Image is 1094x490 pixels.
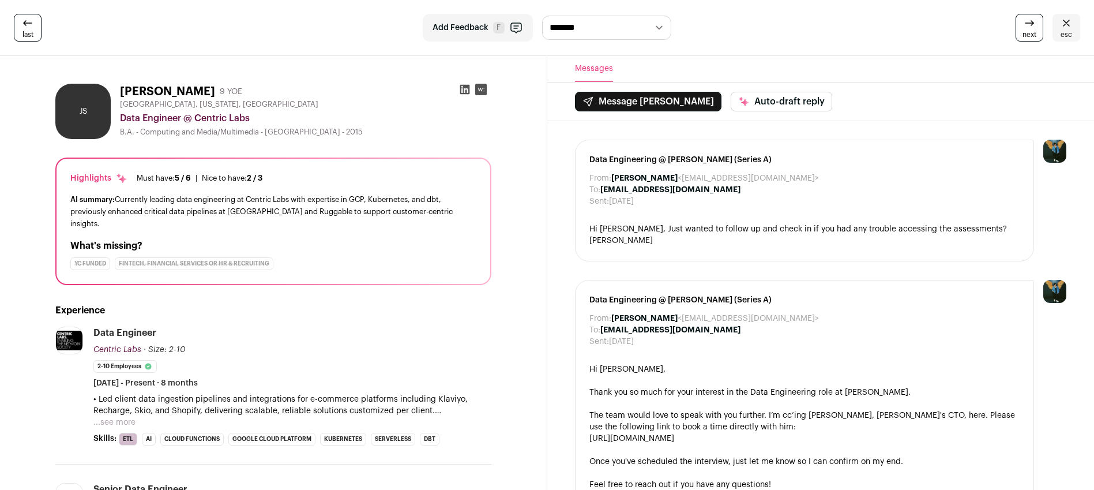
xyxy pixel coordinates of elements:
div: Fintech, Financial Services or HR & Recruiting [115,257,273,270]
p: • Led client data ingestion pipelines and integrations for e-commerce platforms including Klaviyo... [93,394,491,417]
b: [EMAIL_ADDRESS][DOMAIN_NAME] [600,326,740,334]
ul: | [137,174,262,183]
div: Data Engineer @ Centric Labs [120,111,491,125]
span: [DATE] - Present · 8 months [93,377,198,389]
li: ETL [119,433,137,446]
dd: <[EMAIL_ADDRESS][DOMAIN_NAME]> [611,313,819,324]
span: Skills: [93,433,116,444]
button: Add Feedback F [423,14,533,42]
img: 12031951-medium_jpg [1043,140,1066,163]
div: Once you've scheduled the interview, just let me know so I can confirm on my end. [589,456,1020,467]
dd: [DATE] [609,196,634,207]
b: [PERSON_NAME] [611,174,678,182]
dd: [DATE] [609,336,634,347]
span: last [22,30,33,39]
span: Centric Labs [93,346,141,354]
dd: <[EMAIL_ADDRESS][DOMAIN_NAME]> [611,173,819,184]
div: Must have: [137,174,191,183]
div: Data Engineer [93,327,156,339]
button: Messages [575,56,613,82]
a: last [14,14,42,42]
div: 9 YOE [220,86,242,98]
dt: From: [589,313,611,324]
span: AI summary: [70,196,115,203]
div: B.A. - Computing and Media/Multimedia - [GEOGRAPHIC_DATA] - 2015 [120,128,491,137]
dt: Sent: [589,196,609,207]
dt: To: [589,184,600,196]
a: esc [1052,14,1080,42]
div: Hi [PERSON_NAME], [589,364,1020,375]
span: [GEOGRAPHIC_DATA], [US_STATE], [GEOGRAPHIC_DATA] [120,100,318,109]
div: The team would love to speak with you further. I’m cc’ing [PERSON_NAME], [PERSON_NAME]'s CTO, her... [589,410,1020,433]
button: Auto-draft reply [731,92,832,111]
div: YC Funded [70,257,110,270]
dt: Sent: [589,336,609,347]
span: esc [1061,30,1072,39]
b: [PERSON_NAME] [611,315,678,323]
li: Google Cloud Platform [228,433,315,446]
button: ...see more [93,417,136,428]
img: 657816e24670eef24d4220b862870e4d8d8c7b748e67132832bd6c4a3e9cb05a.jpg [56,331,82,350]
dt: From: [589,173,611,184]
li: Cloud Functions [160,433,224,446]
h2: What's missing? [70,239,476,253]
div: Nice to have: [202,174,262,183]
span: Data Engineering @ [PERSON_NAME] (Series A) [589,154,1020,166]
h2: Experience [55,304,491,317]
li: 2-10 employees [93,360,157,373]
b: [EMAIL_ADDRESS][DOMAIN_NAME] [600,186,740,194]
span: 2 / 3 [247,174,262,182]
li: Kubernetes [320,433,366,446]
img: 12031951-medium_jpg [1043,280,1066,303]
li: dbt [420,433,439,446]
span: Add Feedback [433,22,488,33]
h1: [PERSON_NAME] [120,84,215,100]
button: Message [PERSON_NAME] [575,92,721,111]
div: Thank you so much for your interest in the Data Engineering role at [PERSON_NAME]. [589,387,1020,398]
div: Hi [PERSON_NAME], Just wanted to follow up and check in if you had any trouble accessing the asse... [589,223,1020,247]
dt: To: [589,324,600,336]
span: next [1022,30,1036,39]
span: · Size: 2-10 [144,346,186,354]
a: next [1016,14,1043,42]
div: JS [55,84,111,139]
div: Highlights [70,173,127,184]
li: AI [142,433,156,446]
span: 5 / 6 [175,174,191,182]
span: Data Engineering @ [PERSON_NAME] (Series A) [589,294,1020,306]
span: F [493,22,505,33]
a: [URL][DOMAIN_NAME] [589,435,674,443]
div: Currently leading data engineering at Centric Labs with expertise in GCP, Kubernetes, and dbt, pr... [70,193,476,230]
li: Serverless [371,433,415,446]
